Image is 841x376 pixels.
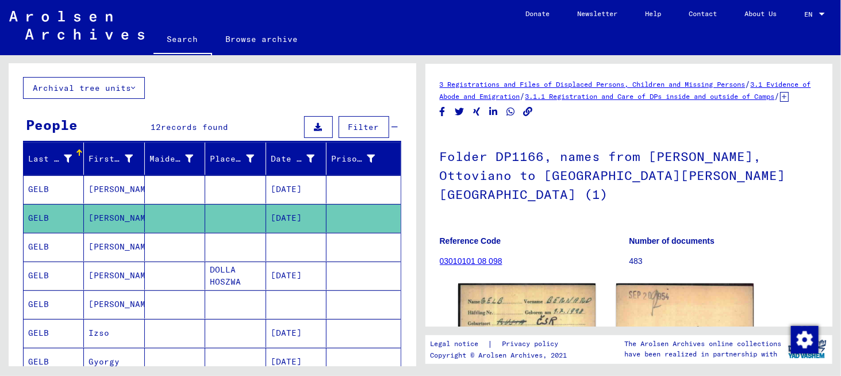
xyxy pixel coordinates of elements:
mat-cell: [PERSON_NAME] [84,290,144,319]
div: Maiden Name [149,153,193,165]
a: Browse archive [212,25,312,53]
h1: Folder DP1166, names from [PERSON_NAME], Ottoviano to [GEOGRAPHIC_DATA][PERSON_NAME][GEOGRAPHIC_D... [440,130,819,218]
a: 3.1.1 Registration and Care of DPs inside and outside of Camps [525,92,775,101]
span: records found [161,122,228,132]
button: Share on WhatsApp [505,105,517,119]
mat-cell: GELB [24,262,84,290]
a: Search [153,25,212,55]
mat-cell: DOLLA HOSZWA [205,262,266,290]
div: Prisoner # [331,149,389,168]
div: People [26,114,78,135]
span: / [746,79,751,89]
img: Change consent [791,326,819,354]
mat-header-cell: Maiden Name [145,143,205,175]
a: Privacy policy [493,338,573,350]
mat-cell: [PERSON_NAME] [84,175,144,204]
img: yv_logo.png [786,335,829,363]
mat-cell: [PERSON_NAME] [84,233,144,261]
mat-cell: [DATE] [266,319,327,347]
mat-header-cell: Last Name [24,143,84,175]
span: Filter [348,122,379,132]
mat-cell: [DATE] [266,262,327,290]
button: Filter [339,116,389,138]
b: Number of documents [629,236,715,245]
mat-header-cell: First Name [84,143,144,175]
a: 3 Registrations and Files of Displaced Persons, Children and Missing Persons [440,80,746,89]
img: Arolsen_neg.svg [9,11,144,40]
a: 03010101 08 098 [440,256,502,266]
button: Share on LinkedIn [487,105,500,119]
mat-header-cell: Date of Birth [266,143,327,175]
mat-cell: [DATE] [266,175,327,204]
button: Copy link [522,105,534,119]
b: Reference Code [440,236,501,245]
div: Place of Birth [210,153,254,165]
mat-cell: [PERSON_NAME] [84,204,144,232]
mat-cell: Gyorgy [84,348,144,376]
mat-cell: [DATE] [266,348,327,376]
button: Share on Xing [471,105,483,119]
mat-cell: GELB [24,175,84,204]
div: Date of Birth [271,149,329,168]
div: Maiden Name [149,149,208,168]
span: / [520,91,525,101]
mat-cell: GELB [24,319,84,347]
span: EN [804,10,817,18]
div: Place of Birth [210,149,268,168]
mat-cell: [PERSON_NAME] [84,262,144,290]
div: Prisoner # [331,153,375,165]
a: Legal notice [431,338,488,350]
div: First Name [89,149,147,168]
p: The Arolsen Archives online collections [624,339,781,349]
div: Date of Birth [271,153,314,165]
div: | [431,338,573,350]
div: Last Name [28,149,86,168]
mat-cell: GELB [24,204,84,232]
mat-cell: Izso [84,319,144,347]
p: Copyright © Arolsen Archives, 2021 [431,350,573,360]
mat-cell: GELB [24,233,84,261]
p: have been realized in partnership with [624,349,781,359]
div: First Name [89,153,132,165]
button: Share on Twitter [454,105,466,119]
mat-header-cell: Prisoner # [327,143,400,175]
button: Share on Facebook [436,105,448,119]
mat-cell: GELB [24,290,84,319]
div: Last Name [28,153,72,165]
mat-header-cell: Place of Birth [205,143,266,175]
mat-cell: GELB [24,348,84,376]
span: 12 [151,122,161,132]
mat-cell: [DATE] [266,204,327,232]
span: / [775,91,780,101]
p: 483 [629,255,818,267]
button: Archival tree units [23,77,145,99]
